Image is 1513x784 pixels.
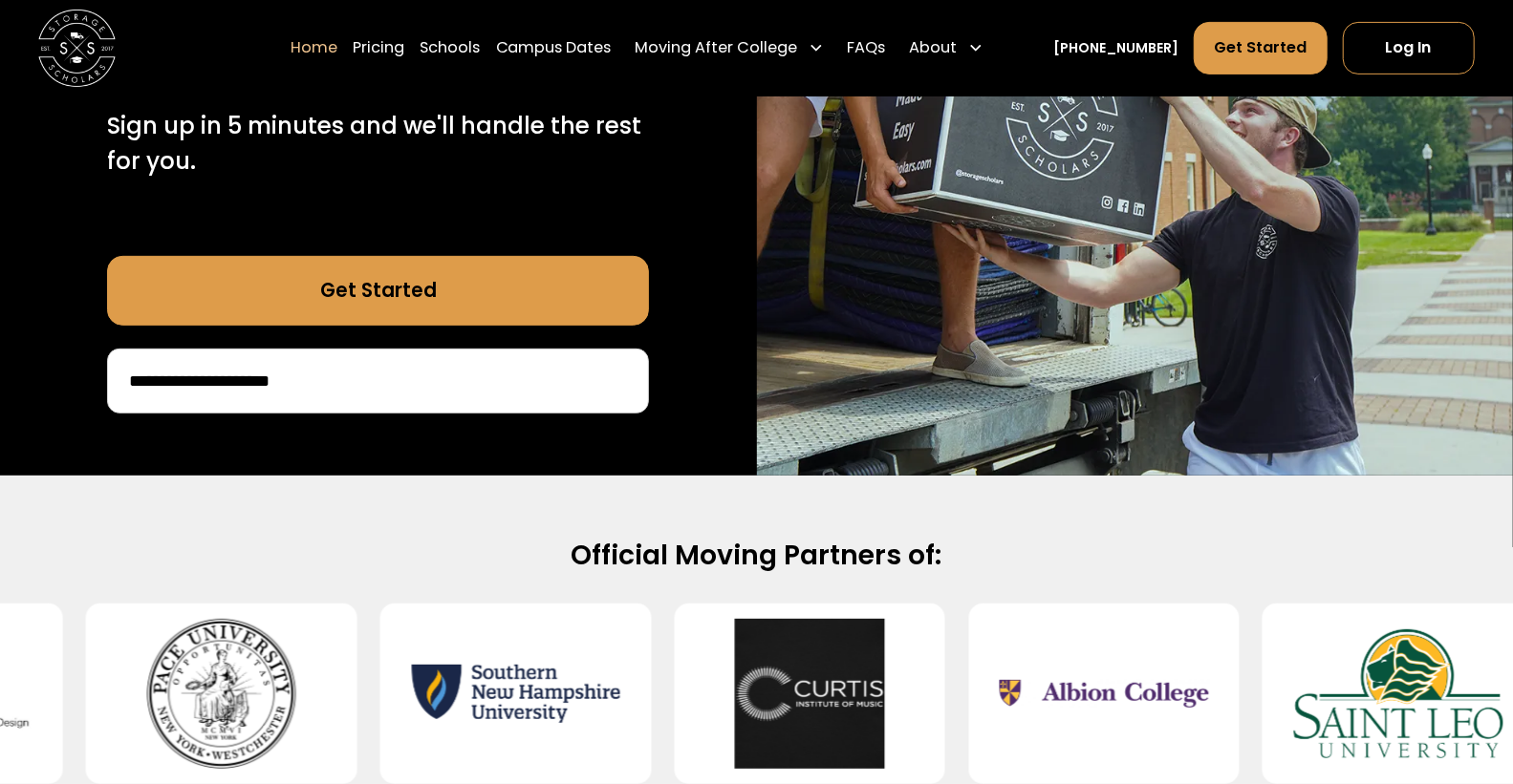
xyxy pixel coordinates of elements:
img: Saint Leo University [1294,619,1503,769]
a: Home [291,21,337,75]
a: [PHONE_NUMBER] [1053,38,1178,58]
p: Sign up in 5 minutes and we'll handle the rest for you. [107,109,649,179]
h2: Official Moving Partners of: [138,538,1376,573]
a: Log In [1343,22,1475,74]
a: Get Started [1194,22,1327,74]
div: Moving After College [635,36,797,59]
a: Get Started [107,256,649,326]
a: home [38,10,116,87]
a: Pricing [353,21,404,75]
img: Albion College [1000,619,1209,769]
img: Curtis Institute of Music [705,619,915,769]
div: Moving After College [627,21,832,75]
div: About [909,36,957,59]
a: FAQs [848,21,886,75]
a: Schools [420,21,480,75]
img: Storage Scholars main logo [38,10,116,87]
img: Southern New Hampshire University [411,619,620,769]
div: About [901,21,992,75]
a: Campus Dates [496,21,612,75]
img: Pace University - Pleasantville [117,619,326,769]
